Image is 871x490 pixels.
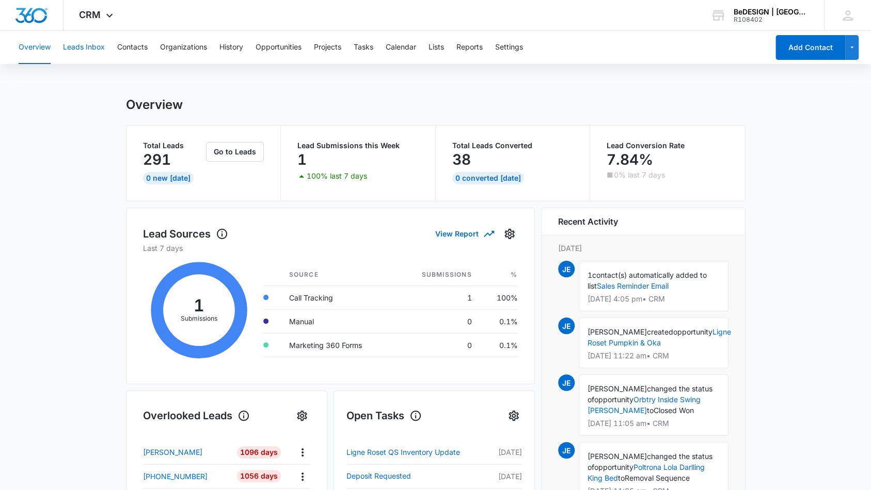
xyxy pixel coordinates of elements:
[143,142,204,149] p: Total Leads
[452,172,524,184] div: 0 Converted [DATE]
[614,171,665,179] p: 0% last 7 days
[346,446,467,459] a: Ligne Roset QS Inventory Update
[281,333,395,357] td: Marketing 360 Forms
[480,309,518,333] td: 0.1%
[588,327,647,336] span: [PERSON_NAME]
[395,309,480,333] td: 0
[143,243,518,254] p: Last 7 days
[607,142,729,149] p: Lead Conversion Rate
[429,31,444,64] button: Lists
[467,447,522,457] p: [DATE]
[588,295,720,303] p: [DATE] 4:05 pm • CRM
[294,407,310,424] button: Settings
[558,318,575,334] span: JE
[237,446,281,459] div: 1096 Days
[625,473,690,482] span: Removal Sequence
[452,151,471,168] p: 38
[734,8,809,16] div: account name
[314,31,341,64] button: Projects
[19,31,51,64] button: Overview
[588,352,720,359] p: [DATE] 11:22 am • CRM
[495,31,523,64] button: Settings
[297,142,419,149] p: Lead Submissions this Week
[775,35,845,60] button: Add Contact
[307,172,367,180] p: 100% last 7 days
[647,406,654,415] span: to
[143,447,230,457] a: [PERSON_NAME]
[480,286,518,309] td: 100%
[143,151,171,168] p: 291
[160,31,207,64] button: Organizations
[354,31,373,64] button: Tasks
[588,463,705,482] a: Poltrona Lola Darlling King Bed
[588,271,707,290] span: contact(s) automatically added to list
[346,408,422,423] h1: Open Tasks
[395,333,480,357] td: 0
[435,225,493,243] button: View Report
[607,151,653,168] p: 7.84%
[143,226,228,242] h1: Lead Sources
[456,31,483,64] button: Reports
[588,271,592,279] span: 1
[346,470,467,482] a: Deposit Requested
[452,142,574,149] p: Total Leads Converted
[480,264,518,286] th: %
[588,384,712,404] span: changed the status of
[654,406,694,415] span: Closed Won
[558,261,575,277] span: JE
[597,281,669,290] a: Sales Reminder Email
[734,16,809,23] div: account id
[673,327,712,336] span: opportunity
[594,463,634,471] span: opportunity
[594,395,634,404] span: opportunity
[395,264,480,286] th: Submissions
[647,327,673,336] span: created
[237,470,281,482] div: 1056 Days
[501,226,518,242] button: Settings
[117,31,148,64] button: Contacts
[126,97,183,113] h1: Overview
[558,215,618,228] h6: Recent Activity
[505,407,522,424] button: Settings
[143,471,208,482] p: [PHONE_NUMBER]
[256,31,302,64] button: Opportunities
[219,31,243,64] button: History
[588,420,720,427] p: [DATE] 11:05 am • CRM
[143,471,230,482] a: [PHONE_NUMBER]
[558,442,575,459] span: JE
[395,286,480,309] td: 1
[588,384,647,393] span: [PERSON_NAME]
[143,447,202,457] p: [PERSON_NAME]
[294,444,310,460] button: Actions
[63,31,105,64] button: Leads Inbox
[143,172,194,184] div: 0 New [DATE]
[558,374,575,391] span: JE
[558,243,729,254] p: [DATE]
[618,473,625,482] span: to
[588,452,712,471] span: changed the status of
[281,309,395,333] td: Manual
[79,9,101,20] span: CRM
[588,395,701,415] a: Orbtry Inside Swing [PERSON_NAME]
[143,408,250,423] h1: Overlooked Leads
[480,333,518,357] td: 0.1%
[467,471,522,482] p: [DATE]
[588,452,647,461] span: [PERSON_NAME]
[281,264,395,286] th: Source
[206,147,264,156] a: Go to Leads
[281,286,395,309] td: Call Tracking
[297,151,307,168] p: 1
[294,468,310,484] button: Actions
[206,142,264,162] button: Go to Leads
[386,31,416,64] button: Calendar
